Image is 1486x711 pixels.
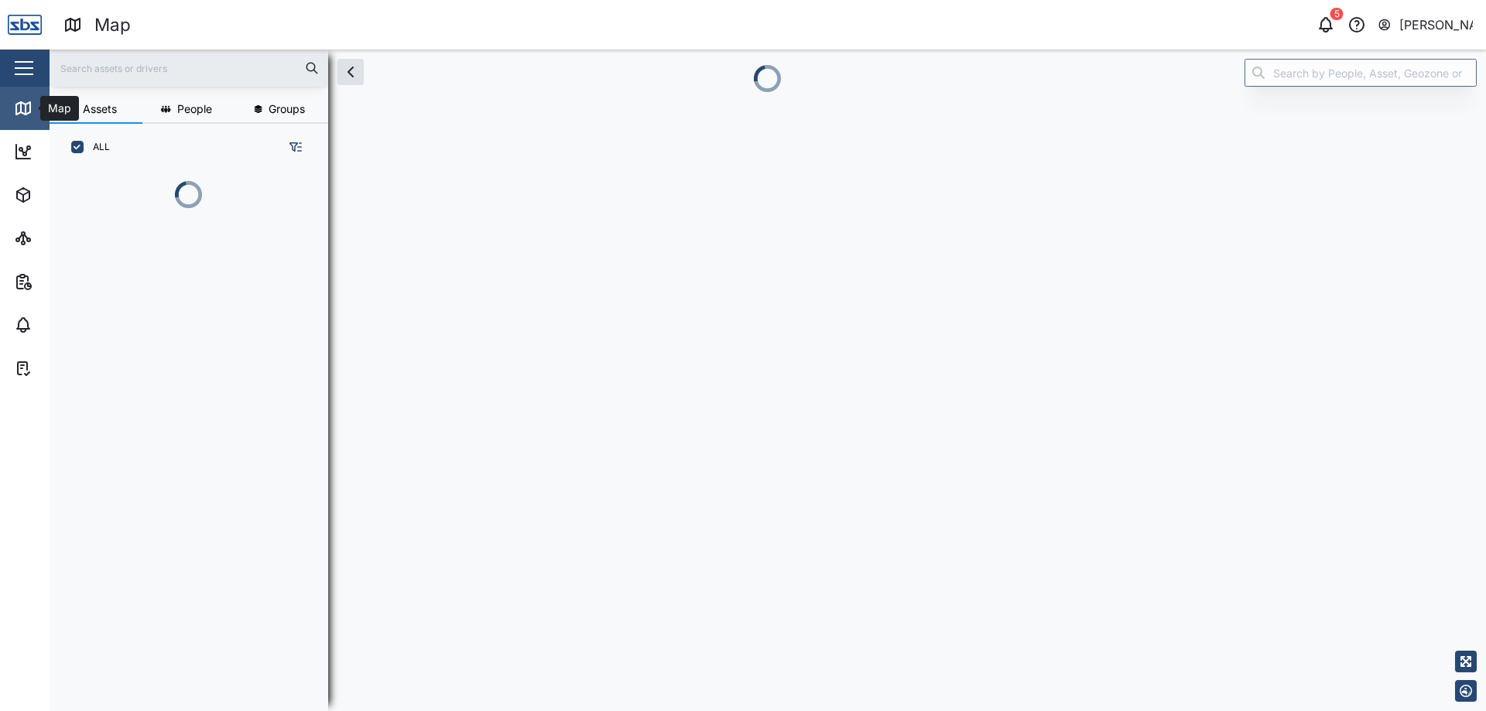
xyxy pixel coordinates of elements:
label: ALL [84,141,110,153]
img: Main Logo [8,8,42,42]
div: Assets [40,186,88,203]
div: Sites [40,230,77,247]
div: Dashboard [40,143,110,160]
button: [PERSON_NAME] [1377,14,1474,36]
div: Map [40,100,75,117]
span: Assets [83,104,117,115]
div: grid [62,232,327,699]
span: Groups [269,104,305,115]
div: [PERSON_NAME] [1399,15,1474,35]
span: People [177,104,212,115]
div: Reports [40,273,93,290]
input: Search assets or drivers [59,56,319,80]
div: Alarms [40,316,88,333]
div: Map [94,12,131,39]
input: Search by People, Asset, Geozone or Place [1245,59,1477,87]
div: 5 [1330,8,1344,20]
div: Tasks [40,360,83,377]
